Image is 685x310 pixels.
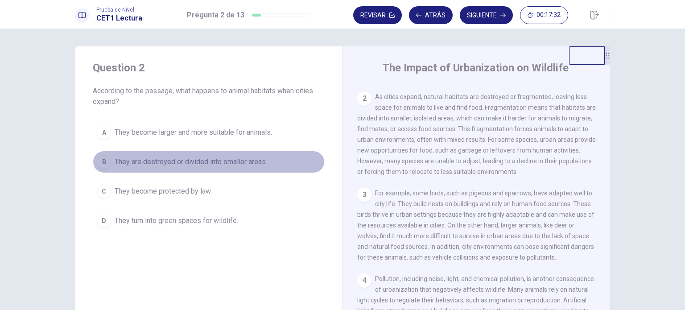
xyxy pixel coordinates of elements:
[97,184,111,198] div: C
[115,157,267,167] span: They are destroyed or divided into smaller areas.
[93,61,325,75] h4: Question 2
[357,93,596,175] span: As cities expand, natural habitats are destroyed or fragmented, leaving less space for animals to...
[382,61,569,75] h4: The Impact of Urbanization on Wildlife
[187,10,244,21] h1: Pregunta 2 de 13
[115,127,272,138] span: They become larger and more suitable for animals.
[93,151,325,173] button: BThey are destroyed or divided into smaller areas.
[97,155,111,169] div: B
[357,273,371,288] div: 4
[93,180,325,203] button: CThey become protected by law.
[353,6,402,24] button: Revisar
[93,86,325,107] span: According to the passage, what happens to animal habitats when cities expand?
[357,91,371,106] div: 2
[115,186,212,197] span: They become protected by law.
[409,6,453,24] button: Atrás
[115,215,238,226] span: They turn into green spaces for wildlife.
[97,125,111,140] div: A
[93,210,325,232] button: DThey turn into green spaces for wildlife.
[520,6,568,24] button: 00:17:32
[93,121,325,144] button: AThey become larger and more suitable for animals.
[96,13,142,24] h1: CET1 Lectura
[97,214,111,228] div: D
[536,12,561,19] span: 00:17:32
[460,6,513,24] button: Siguiente
[96,7,142,13] span: Prueba de Nivel
[357,190,594,261] span: For example, some birds, such as pigeons and sparrows, have adapted well to city life. They build...
[357,188,371,202] div: 3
